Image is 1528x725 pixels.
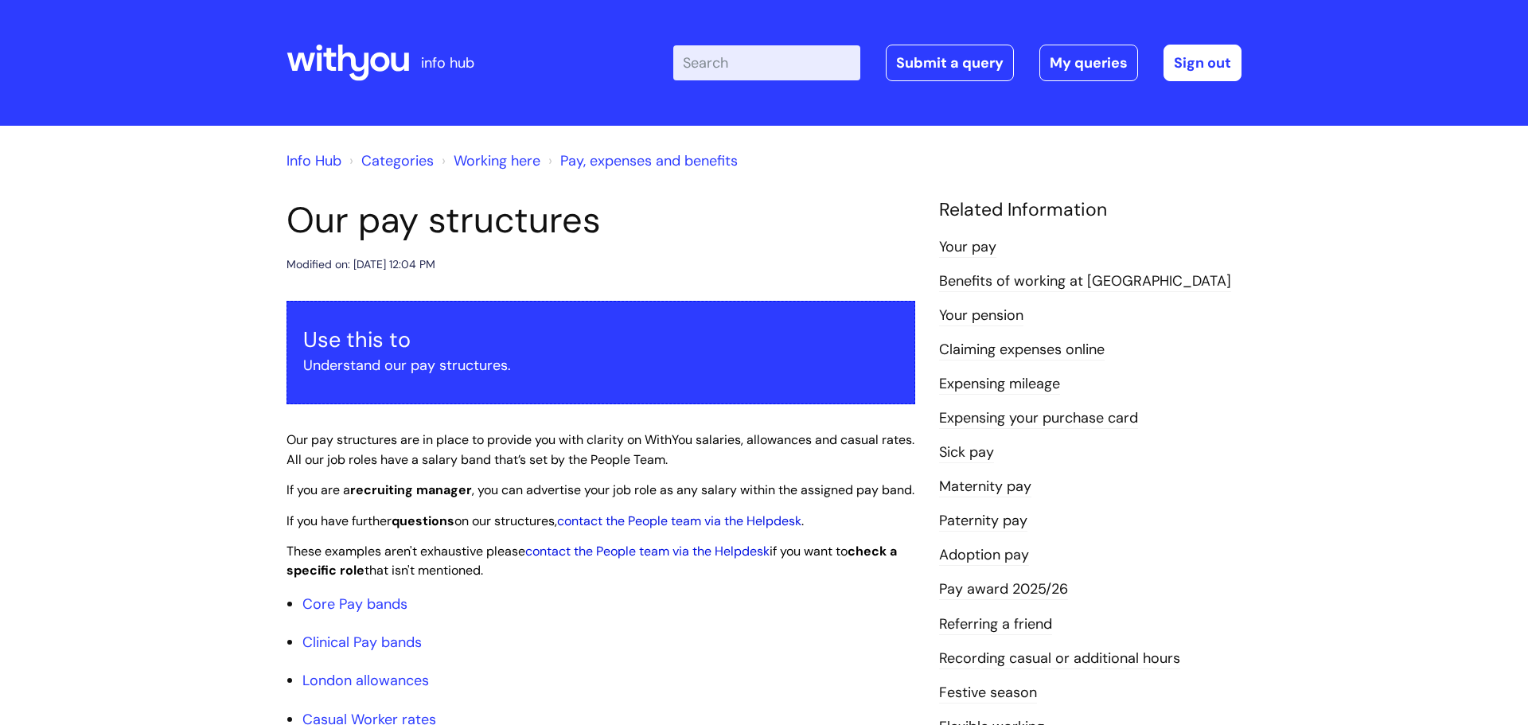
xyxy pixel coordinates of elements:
a: Festive season [939,683,1037,704]
a: contact the People team via the Helpdesk [557,513,801,529]
h4: Related Information [939,199,1241,221]
a: Sick pay [939,442,994,463]
a: Pay award 2025/26 [939,579,1068,600]
p: info hub [421,50,474,76]
span: If you are a , you can advertise your job role as any salary within the assigned pay band. [286,481,914,498]
p: Understand our pay structures. [303,353,898,378]
li: Solution home [345,148,434,173]
span: These examples aren't exhaustive please if you want to that isn't mentioned. [286,543,897,579]
a: Benefits of working at [GEOGRAPHIC_DATA] [939,271,1231,292]
a: Pay, expenses and benefits [560,151,738,170]
strong: recruiting manager [350,481,472,498]
li: Working here [438,148,540,173]
a: Recording casual or additional hours [939,649,1180,669]
a: Submit a query [886,45,1014,81]
a: contact the People team via the Helpdesk [525,543,770,559]
li: Pay, expenses and benefits [544,148,738,173]
strong: questions [392,513,454,529]
span: If you have further on our structures, . [286,513,804,529]
a: Working here [454,151,540,170]
a: London allowances [302,671,429,690]
a: Claiming expenses online [939,340,1105,361]
span: Our pay structures are in place to provide you with clarity on WithYou salaries, allowances and c... [286,431,914,468]
a: Expensing your purchase card [939,408,1138,429]
a: Paternity pay [939,511,1027,532]
a: Info Hub [286,151,341,170]
div: Modified on: [DATE] 12:04 PM [286,255,435,275]
a: Your pay [939,237,996,258]
a: Your pension [939,306,1023,326]
a: Referring a friend [939,614,1052,635]
h3: Use this to [303,327,898,353]
a: Core Pay bands [302,594,407,614]
input: Search [673,45,860,80]
a: Expensing mileage [939,374,1060,395]
a: Sign out [1164,45,1241,81]
a: Maternity pay [939,477,1031,497]
div: | - [673,45,1241,81]
a: Adoption pay [939,545,1029,566]
h1: Our pay structures [286,199,915,242]
a: My queries [1039,45,1138,81]
a: Categories [361,151,434,170]
a: Clinical Pay bands [302,633,422,652]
